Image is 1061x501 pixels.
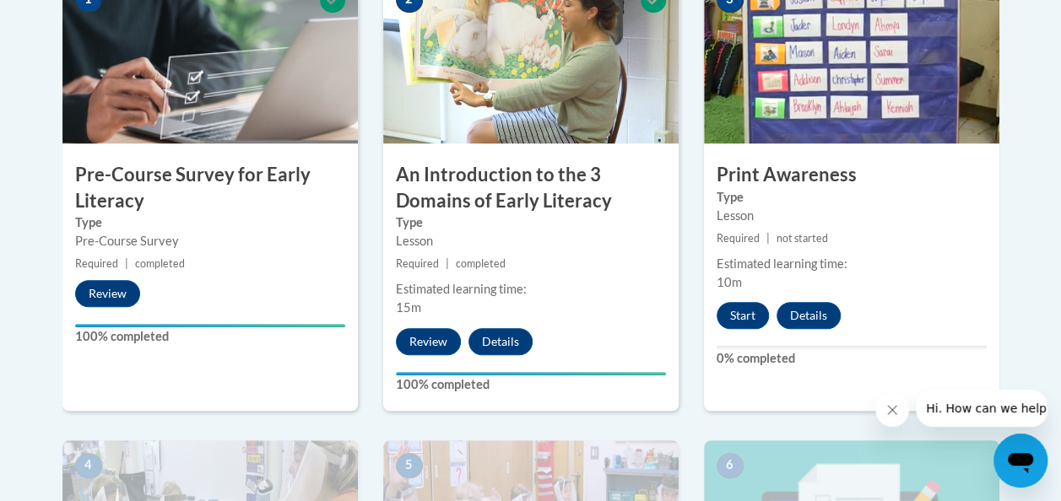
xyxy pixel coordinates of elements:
[777,302,841,329] button: Details
[75,257,118,270] span: Required
[875,393,909,427] iframe: Close message
[704,162,999,188] h3: Print Awareness
[75,213,345,232] label: Type
[717,255,987,273] div: Estimated learning time:
[383,162,679,214] h3: An Introduction to the 3 Domains of Early Literacy
[396,300,421,315] span: 15m
[75,453,102,478] span: 4
[396,328,461,355] button: Review
[396,213,666,232] label: Type
[717,207,987,225] div: Lesson
[62,162,358,214] h3: Pre-Course Survey for Early Literacy
[717,232,760,245] span: Required
[75,232,345,250] div: Pre-Course Survey
[766,232,770,245] span: |
[916,390,1047,427] iframe: Message from company
[10,12,137,25] span: Hi. How can we help?
[446,257,449,270] span: |
[396,232,666,250] div: Lesson
[777,232,828,245] span: not started
[993,434,1047,488] iframe: Button to launch messaging window
[717,275,742,289] span: 10m
[717,349,987,368] label: 0% completed
[135,257,185,270] span: completed
[75,324,345,327] div: Your progress
[396,372,666,375] div: Your progress
[75,327,345,346] label: 100% completed
[396,453,423,478] span: 5
[396,257,439,270] span: Required
[717,188,987,207] label: Type
[75,280,140,307] button: Review
[125,257,128,270] span: |
[717,302,769,329] button: Start
[468,328,533,355] button: Details
[717,453,744,478] span: 6
[396,375,666,394] label: 100% completed
[396,280,666,299] div: Estimated learning time:
[456,257,506,270] span: completed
